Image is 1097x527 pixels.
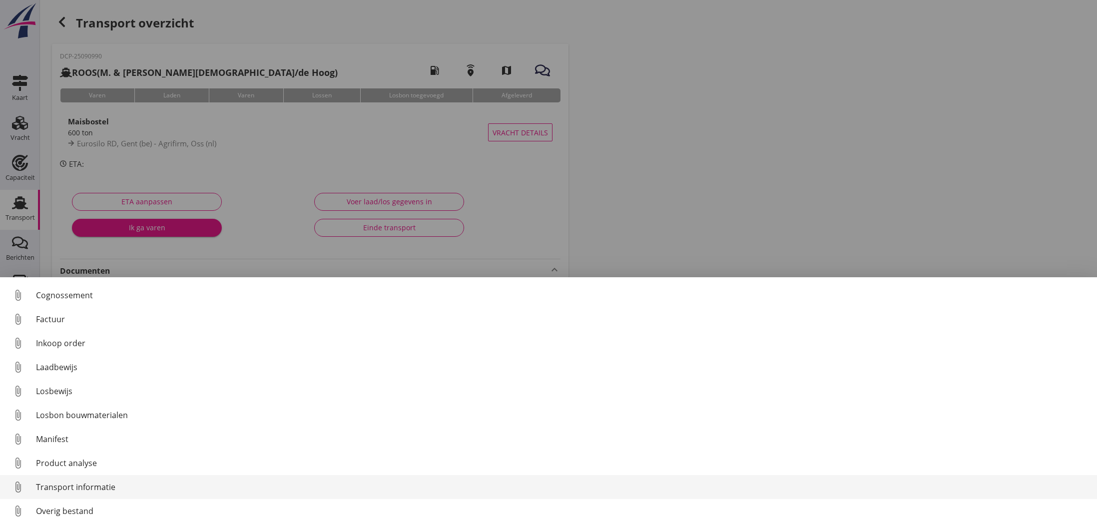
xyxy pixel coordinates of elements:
div: Laadbewijs [36,361,1089,373]
i: attach_file [10,479,26,495]
i: attach_file [10,287,26,303]
i: attach_file [10,311,26,327]
div: Inkoop order [36,337,1089,349]
div: Losbewijs [36,385,1089,397]
div: Manifest [36,433,1089,445]
div: Factuur [36,313,1089,325]
div: Losbon bouwmaterialen [36,409,1089,421]
div: Cognossement [36,289,1089,301]
i: attach_file [10,431,26,447]
i: attach_file [10,383,26,399]
div: Overig bestand [36,505,1089,517]
i: attach_file [10,503,26,519]
i: attach_file [10,455,26,471]
i: attach_file [10,359,26,375]
i: attach_file [10,407,26,423]
i: attach_file [10,335,26,351]
div: Transport informatie [36,481,1089,493]
div: Product analyse [36,457,1089,469]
